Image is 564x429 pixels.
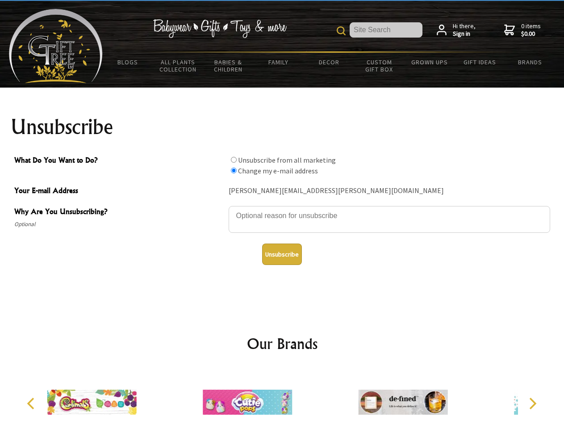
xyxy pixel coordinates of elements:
textarea: Why Are You Unsubscribing? [229,206,550,233]
a: Decor [304,53,354,71]
div: [PERSON_NAME][EMAIL_ADDRESS][PERSON_NAME][DOMAIN_NAME] [229,184,550,198]
strong: $0.00 [521,30,541,38]
img: product search [337,26,346,35]
strong: Sign in [453,30,476,38]
span: What Do You Want to Do? [14,155,224,168]
a: BLOGS [103,53,153,71]
span: Your E-mail Address [14,185,224,198]
span: Optional [14,219,224,230]
button: Next [522,394,542,413]
a: Custom Gift Box [354,53,405,79]
a: 0 items$0.00 [504,22,541,38]
label: Unsubscribe from all marketing [238,156,336,164]
img: Babywear - Gifts - Toys & more [153,19,287,38]
a: All Plants Collection [153,53,204,79]
h2: Our Brands [18,333,547,354]
button: Unsubscribe [262,244,302,265]
label: Change my e-mail address [238,166,318,175]
button: Previous [22,394,42,413]
span: Hi there, [453,22,476,38]
input: Site Search [350,22,422,38]
a: Family [254,53,304,71]
a: Hi there,Sign in [437,22,476,38]
h1: Unsubscribe [11,116,554,138]
input: What Do You Want to Do? [231,168,237,173]
span: Why Are You Unsubscribing? [14,206,224,219]
img: Babyware - Gifts - Toys and more... [9,9,103,83]
a: Brands [505,53,556,71]
a: Grown Ups [404,53,455,71]
a: Babies & Children [203,53,254,79]
input: What Do You Want to Do? [231,157,237,163]
a: Gift Ideas [455,53,505,71]
span: 0 items [521,22,541,38]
